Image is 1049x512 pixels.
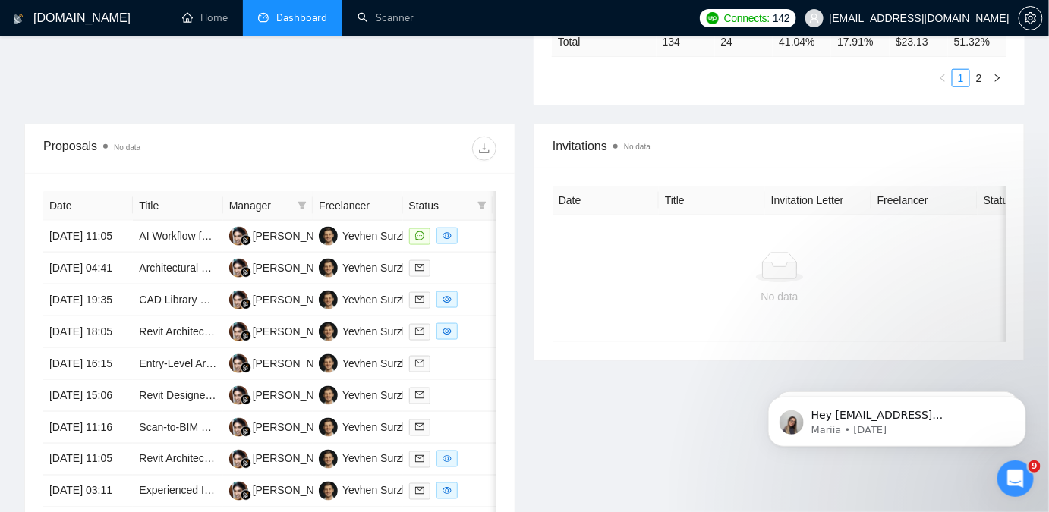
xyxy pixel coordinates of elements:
button: left [934,69,952,87]
div: Yevhen Surzhan [342,355,420,372]
a: Architectural Designer to produce Construction Drawing Set with Revit [139,262,469,274]
img: AP [229,227,248,246]
li: Next Page [988,69,1006,87]
span: Dashboard [276,11,327,24]
img: YS [319,259,338,278]
td: Total [552,27,657,56]
button: download [472,137,496,161]
img: AP [229,322,248,341]
img: gigradar-bm.png [241,363,251,373]
img: upwork-logo.png [707,12,719,24]
div: [PERSON_NAME] [253,419,340,435]
a: Experienced Interior Designer Needed for High End Residential Projects [139,485,478,497]
span: Status [409,197,471,214]
div: [PERSON_NAME] [253,259,340,276]
div: Yevhen Surzhan [342,451,420,467]
div: [PERSON_NAME] [253,228,340,244]
span: right [993,74,1002,83]
div: Yevhen Surzhan [342,419,420,435]
img: AP [229,386,248,405]
a: AP[PERSON_NAME] [229,452,340,464]
div: [PERSON_NAME] [253,387,340,404]
img: AP [229,291,248,309]
span: mail [415,295,424,304]
div: [PERSON_NAME] [253,323,340,340]
span: mail [415,454,424,463]
a: Revit Designer Needed for 600-Seat Auditorium Project [139,389,399,401]
img: YS [319,386,338,405]
img: AP [229,418,248,437]
td: Experienced Interior Designer Needed for High End Residential Projects [133,476,222,507]
div: No data [565,288,994,305]
span: eye [443,486,452,495]
span: Connects: [724,10,770,27]
td: $ 23.13 [890,27,948,56]
td: Entry-Level Architect Needed | AutoCAD, Revit, or Archicad Skills Required! [133,348,222,380]
div: Yevhen Surzhan [342,387,420,404]
td: [DATE] 03:11 [43,476,133,507]
a: AP[PERSON_NAME] [229,229,340,241]
li: Previous Page [934,69,952,87]
th: Date [43,191,133,221]
button: setting [1019,6,1043,30]
td: Revit Architect Needed for Architectural Modelling [133,444,222,476]
a: Entry-Level Architect Needed | AutoCAD, Revit, or Archicad Skills Required! [139,357,495,369]
iframe: Intercom live chat [997,460,1034,497]
a: YSYevhen Surzhan [319,420,420,432]
span: eye [443,231,452,240]
th: Title [133,191,222,221]
td: Scan-to-BIM QA Specialist for Revit + Navisworks – Point Cloud Review (Facility Model) [133,412,222,444]
img: YS [319,450,338,469]
img: gigradar-bm.png [241,490,251,501]
span: Invitations [553,137,1006,155]
td: [DATE] 19:35 [43,284,133,316]
td: AI Workflow for project management [133,221,222,253]
a: AP[PERSON_NAME] [229,357,340,369]
td: Revit Designer Needed for 600-Seat Auditorium Project [133,380,222,412]
a: AP[PERSON_NAME] [229,293,340,305]
span: mail [415,486,424,495]
span: mail [415,327,424,336]
div: Yevhen Surzhan [342,228,420,244]
td: [DATE] 18:05 [43,316,133,348]
span: left [938,74,947,83]
img: gigradar-bm.png [241,235,251,246]
div: [PERSON_NAME] [253,291,340,308]
li: 2 [970,69,988,87]
a: searchScanner [358,11,414,24]
img: YS [319,322,338,341]
img: AP [229,482,248,501]
img: gigradar-bm.png [241,267,251,278]
td: [DATE] 11:05 [43,221,133,253]
th: Invitation Letter [765,186,871,215]
img: gigradar-bm.png [241,299,251,309]
a: AI Workflow for project management [139,230,310,242]
td: [DATE] 16:15 [43,348,133,380]
a: YSYevhen Surzhan [319,229,420,241]
div: Yevhen Surzhan [342,482,420,499]
td: CAD Library Development for Machine Systems - Comprehensive Drawing Package [133,284,222,316]
span: dashboard [258,12,269,23]
td: [DATE] 11:16 [43,412,133,444]
div: Yevhen Surzhan [342,259,420,276]
td: [DATE] 04:41 [43,253,133,284]
span: setting [1019,12,1042,24]
td: Revit Architectural Modeler Needed - 28,000 SF Building [133,316,222,348]
td: 24 [715,27,773,56]
img: YS [319,418,338,437]
img: YS [319,227,338,246]
img: AP [229,354,248,373]
div: Yevhen Surzhan [342,323,420,340]
a: AP[PERSON_NAME] [229,388,340,400]
img: gigradar-bm.png [241,331,251,341]
a: YSYevhen Surzhan [319,261,420,273]
td: 51.32 % [948,27,1006,56]
span: eye [443,295,452,304]
li: 1 [952,69,970,87]
img: logo [13,7,24,31]
img: AP [229,259,248,278]
a: YSYevhen Surzhan [319,388,420,400]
